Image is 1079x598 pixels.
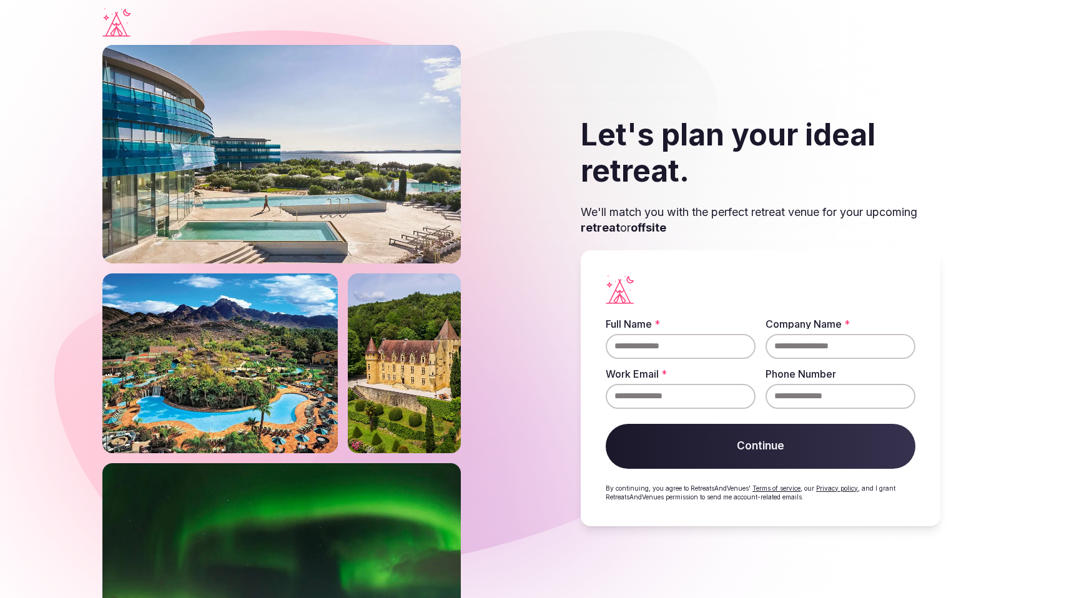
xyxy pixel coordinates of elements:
a: Privacy policy [816,484,858,492]
h2: Let's plan your ideal retreat. [581,117,940,189]
label: Phone Number [766,369,915,379]
a: Visit the homepage [102,8,131,37]
strong: offsite [631,221,666,234]
label: Full Name [606,319,756,329]
label: Company Name [766,319,915,329]
img: Castle on a slope [348,202,461,381]
button: Continue [606,424,915,469]
p: We'll match you with the perfect retreat venue for your upcoming or [581,204,940,235]
label: Work Email [606,369,756,379]
p: By continuing, you agree to RetreatsAndVenues' , our , and I grant RetreatsAndVenues permission t... [606,484,915,501]
a: Terms of service [752,484,801,492]
img: Phoenix river ranch resort [102,202,338,381]
strong: retreat [581,221,620,234]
